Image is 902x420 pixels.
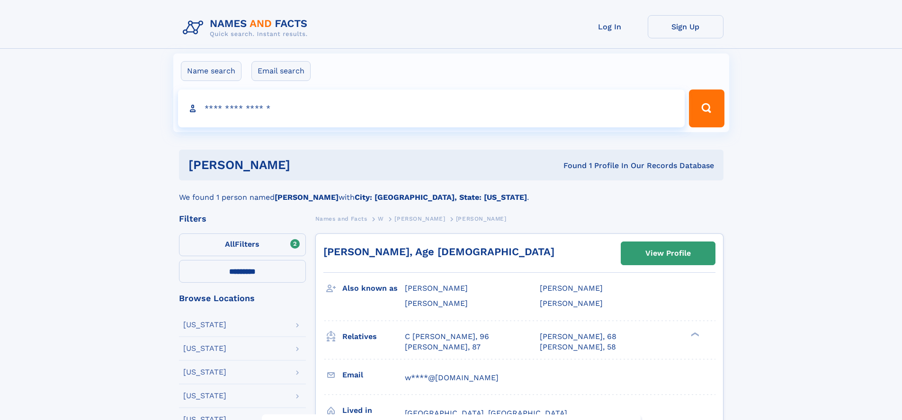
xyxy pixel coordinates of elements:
input: search input [178,89,685,127]
span: [PERSON_NAME] [456,215,507,222]
a: Log In [572,15,648,38]
span: [PERSON_NAME] [405,284,468,293]
div: [US_STATE] [183,392,226,400]
span: [GEOGRAPHIC_DATA], [GEOGRAPHIC_DATA] [405,409,567,418]
div: We found 1 person named with . [179,180,723,203]
div: ❯ [688,331,700,337]
img: Logo Names and Facts [179,15,315,41]
a: Sign Up [648,15,723,38]
a: [PERSON_NAME], 58 [540,342,616,352]
b: City: [GEOGRAPHIC_DATA], State: [US_STATE] [355,193,527,202]
div: Found 1 Profile In Our Records Database [427,161,714,171]
b: [PERSON_NAME] [275,193,339,202]
a: C [PERSON_NAME], 96 [405,331,489,342]
span: All [225,240,235,249]
div: Browse Locations [179,294,306,303]
a: [PERSON_NAME], 87 [405,342,481,352]
h1: [PERSON_NAME] [188,159,427,171]
a: W [378,213,384,224]
label: Email search [251,61,311,81]
div: [US_STATE] [183,321,226,329]
span: [PERSON_NAME] [405,299,468,308]
h3: Lived in [342,402,405,419]
button: Search Button [689,89,724,127]
a: View Profile [621,242,715,265]
a: [PERSON_NAME], 68 [540,331,616,342]
span: [PERSON_NAME] [540,284,603,293]
h3: Email [342,367,405,383]
div: Filters [179,214,306,223]
span: [PERSON_NAME] [394,215,445,222]
span: [PERSON_NAME] [540,299,603,308]
div: [US_STATE] [183,368,226,376]
h3: Also known as [342,280,405,296]
span: W [378,215,384,222]
label: Filters [179,233,306,256]
div: [US_STATE] [183,345,226,352]
div: View Profile [645,242,691,264]
a: [PERSON_NAME] [394,213,445,224]
label: Name search [181,61,241,81]
a: [PERSON_NAME], Age [DEMOGRAPHIC_DATA] [323,246,554,258]
a: Names and Facts [315,213,367,224]
h3: Relatives [342,329,405,345]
